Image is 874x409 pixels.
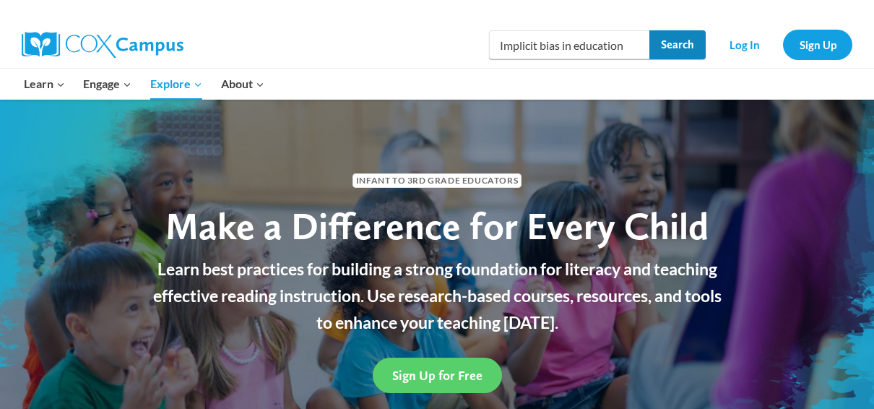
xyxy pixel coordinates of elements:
input: Search Cox Campus [489,30,706,59]
input: Search [649,30,706,59]
span: Infant to 3rd Grade Educators [352,173,522,187]
p: Learn best practices for building a strong foundation for literacy and teaching effective reading... [144,256,730,335]
nav: Secondary Navigation [713,30,852,59]
span: Make a Difference for Every Child [165,203,709,249]
button: Child menu of Explore [141,69,212,99]
img: Cox Campus [22,32,183,58]
button: Child menu of About [212,69,274,99]
button: Child menu of Engage [74,69,142,99]
a: Sign Up [783,30,852,59]
a: Log In [713,30,776,59]
button: Child menu of Learn [14,69,74,99]
span: Sign Up for Free [392,368,483,383]
a: Sign Up for Free [373,358,502,393]
nav: Primary Navigation [14,69,273,99]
